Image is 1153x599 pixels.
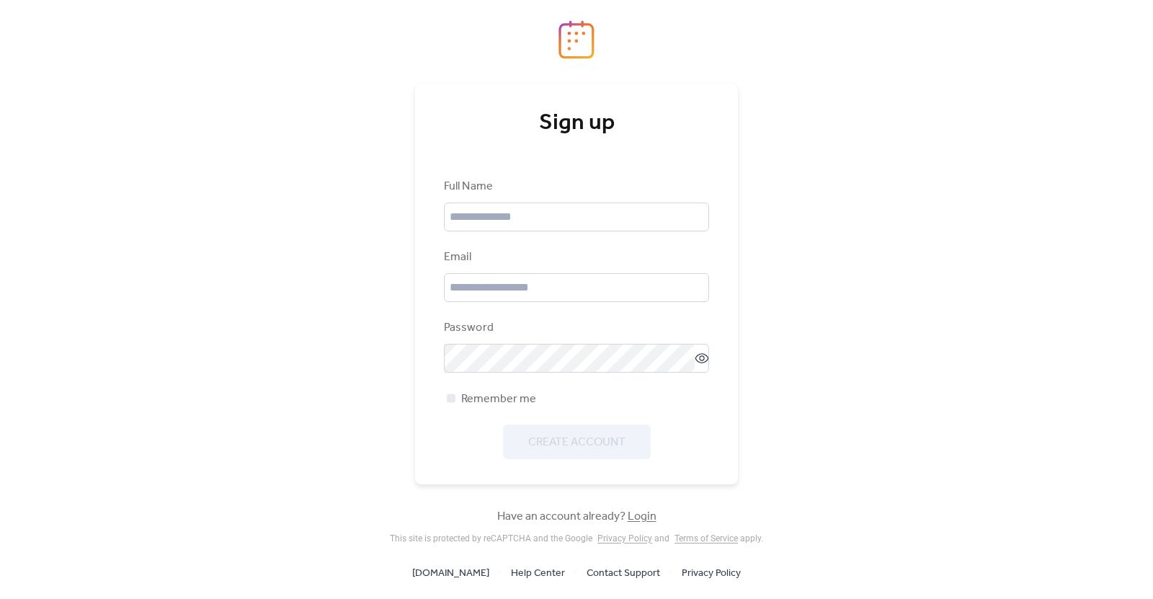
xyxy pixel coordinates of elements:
span: Have an account already? [497,508,656,525]
span: Privacy Policy [682,565,741,582]
span: [DOMAIN_NAME] [412,565,489,582]
a: Help Center [511,564,565,582]
div: This site is protected by reCAPTCHA and the Google and apply . [390,533,763,543]
a: Privacy Policy [597,533,652,543]
span: Help Center [511,565,565,582]
img: logo [558,20,595,59]
a: Terms of Service [675,533,738,543]
div: Email [444,249,706,266]
a: Contact Support [587,564,660,582]
span: Contact Support [587,565,660,582]
a: Login [628,505,656,528]
a: [DOMAIN_NAME] [412,564,489,582]
a: Privacy Policy [682,564,741,582]
div: Password [444,319,706,337]
div: Sign up [444,109,709,138]
span: Remember me [461,391,536,408]
div: Full Name [444,178,706,195]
